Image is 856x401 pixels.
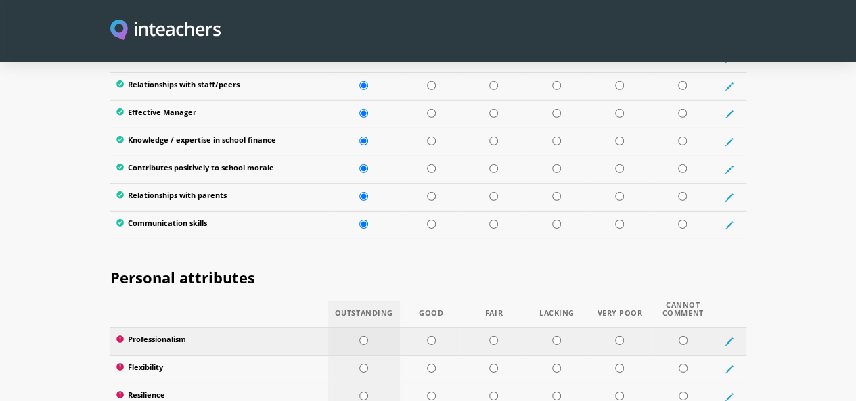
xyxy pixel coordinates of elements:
[400,301,463,328] th: Good
[116,191,321,204] label: Relationships with parents
[651,301,715,328] th: Cannot Comment
[328,301,400,328] th: Outstanding
[110,267,254,287] span: Personal attributes
[525,301,588,328] th: Lacking
[116,362,321,375] label: Flexibility
[110,20,221,42] img: Inteachers
[110,20,221,42] a: Visit this site's homepage
[116,135,321,148] label: Knowledge / expertise in school finance
[116,163,321,176] label: Contributes positively to school morale
[116,218,321,231] label: Communication skills
[116,108,321,120] label: Effective Manager
[463,301,526,328] th: Fair
[116,80,321,93] label: Relationships with staff/peers
[588,301,651,328] th: Very Poor
[116,335,321,348] label: Professionalism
